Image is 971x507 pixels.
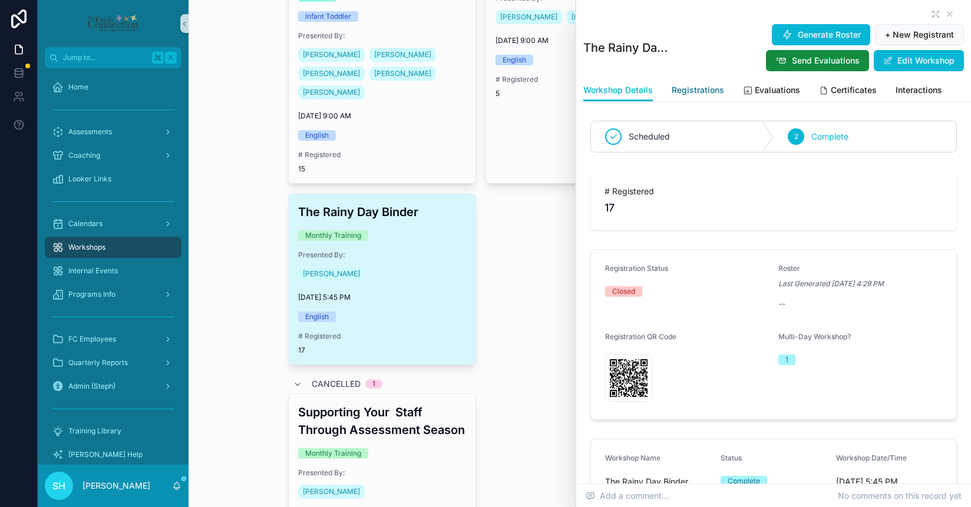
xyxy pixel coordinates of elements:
[45,260,181,281] a: Internal Events
[728,476,760,486] div: Complete
[836,476,942,488] span: [DATE] 5:45 PM
[45,237,181,258] a: Workshops
[874,50,964,71] button: Edit Workshop
[45,329,181,350] a: FC Employees
[583,39,670,56] h1: The Rainy Day Binder
[605,185,943,197] span: # Registered
[298,31,467,41] span: Presented By:
[629,131,670,143] span: Scheduled
[369,67,436,81] a: [PERSON_NAME]
[298,203,467,221] h3: The Rainy Day Binder
[288,193,477,365] a: The Rainy Day BinderMonthly TrainingPresented By:[PERSON_NAME][DATE] 5:45 PMEnglish# Registered17
[45,47,181,68] button: Jump to...K
[68,450,143,459] span: [PERSON_NAME] Help
[298,85,365,100] a: [PERSON_NAME]
[605,453,660,462] span: Workshop Name
[45,376,181,397] a: Admin (Steph)
[778,264,800,273] span: Roster
[811,131,848,143] span: Complete
[68,127,112,137] span: Assessments
[369,48,436,62] a: [PERSON_NAME]
[45,145,181,166] a: Coaching
[772,24,870,45] button: Generate Roster
[672,79,724,103] a: Registrations
[68,266,118,276] span: Internal Events
[68,151,100,160] span: Coaching
[885,29,954,41] span: + New Registrant
[303,269,360,279] span: [PERSON_NAME]
[68,290,115,299] span: Programs Info
[38,68,189,465] div: scrollable content
[305,448,361,459] div: Monthly Training
[572,12,629,22] span: [PERSON_NAME]
[374,50,431,59] span: [PERSON_NAME]
[838,490,962,502] span: No comments on this record yet
[778,298,785,310] span: --
[496,36,664,45] span: [DATE] 9:00 AM
[586,490,669,502] span: Add a comment...
[305,130,329,141] div: English
[503,55,526,65] div: English
[298,468,467,478] span: Presented By:
[298,67,365,81] a: [PERSON_NAME]
[45,168,181,190] a: Looker Links
[721,453,742,462] span: Status
[496,10,562,24] a: [PERSON_NAME]
[303,487,360,496] span: [PERSON_NAME]
[605,200,943,216] span: 17
[298,250,467,260] span: Presented By:
[298,150,467,160] span: # Registered
[305,312,329,322] div: English
[68,382,115,391] span: Admin (Steph)
[63,53,147,62] span: Jump to...
[583,84,653,96] span: Workshop Details
[896,79,942,103] a: Interactions
[45,77,181,98] a: Home
[778,332,851,341] span: Multi-Day Workshop?
[875,24,964,45] button: + New Registrant
[305,11,351,22] div: Infant Toddler
[374,69,431,78] span: [PERSON_NAME]
[68,174,111,184] span: Looker Links
[87,14,139,33] img: App logo
[305,230,361,241] div: Monthly Training
[298,293,467,302] span: [DATE] 5:45 PM
[798,29,861,41] span: Generate Roster
[831,84,877,96] span: Certificates
[68,82,88,92] span: Home
[166,53,176,62] span: K
[298,48,365,62] a: [PERSON_NAME]
[785,354,788,365] div: 1
[605,264,668,273] span: Registration Status
[45,121,181,143] a: Assessments
[794,132,798,141] span: 2
[496,89,664,98] span: 5
[612,286,635,297] div: Closed
[567,10,633,24] a: [PERSON_NAME]
[68,219,103,228] span: Calendars
[496,75,664,84] span: # Registered
[743,79,800,103] a: Evaluations
[45,284,181,305] a: Programs Info
[500,12,557,22] span: [PERSON_NAME]
[372,379,375,389] div: 1
[778,279,884,289] em: Last Generated [DATE] 4:29 PM
[605,476,711,488] span: The Rainy Day Binder
[303,69,360,78] span: [PERSON_NAME]
[298,332,467,341] span: # Registered
[303,50,360,59] span: [PERSON_NAME]
[755,84,800,96] span: Evaluations
[45,352,181,373] a: Quarterly Reports
[819,79,877,103] a: Certificates
[298,346,467,355] span: 17
[298,111,467,121] span: [DATE] 9:00 AM
[836,453,907,462] span: Workshop Date/Time
[298,267,365,281] a: [PERSON_NAME]
[605,332,676,341] span: Registration QR Code
[82,480,150,492] p: [PERSON_NAME]
[298,485,365,499] a: [PERSON_NAME]
[45,420,181,442] a: Training Library
[672,84,724,96] span: Registrations
[303,88,360,97] span: [PERSON_NAME]
[45,444,181,465] a: [PERSON_NAME] Help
